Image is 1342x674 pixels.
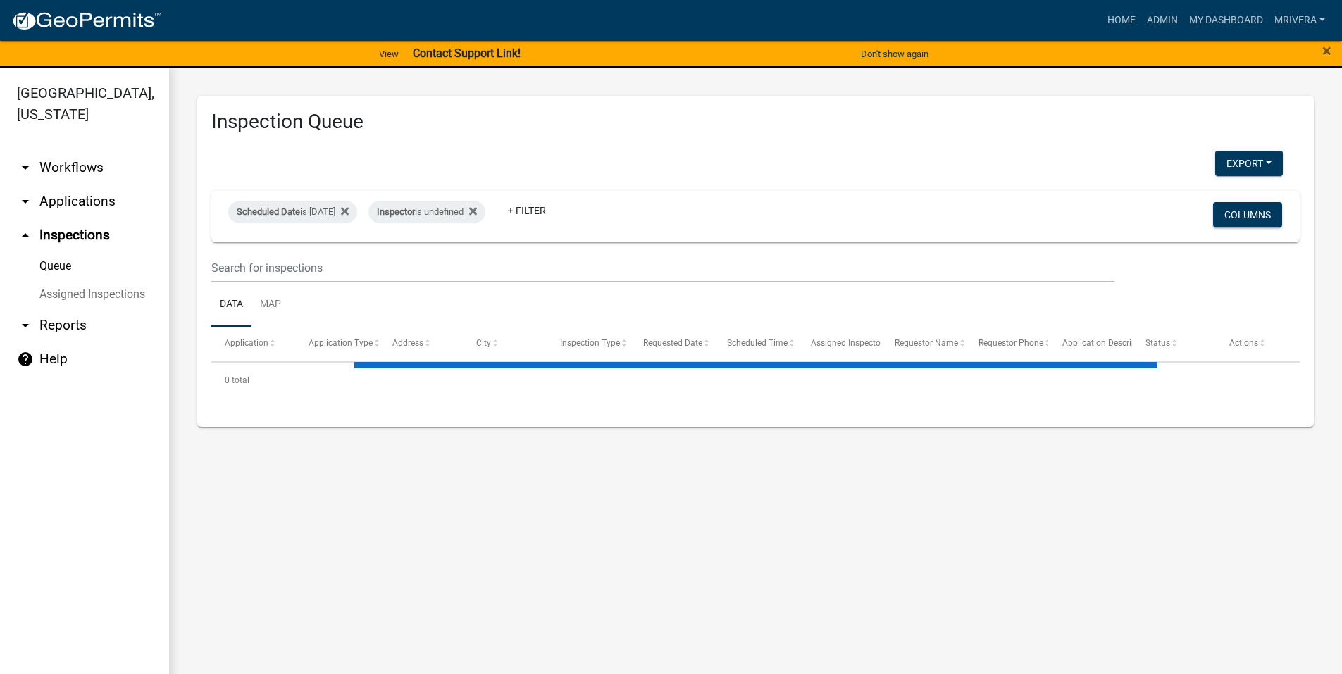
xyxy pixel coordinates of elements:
[497,198,557,223] a: + Filter
[211,282,251,327] a: Data
[211,327,295,361] datatable-header-cell: Application
[211,363,1300,398] div: 0 total
[17,351,34,368] i: help
[237,206,300,217] span: Scheduled Date
[413,46,521,60] strong: Contact Support Link!
[1322,42,1331,59] button: Close
[643,338,702,348] span: Requested Date
[228,201,357,223] div: is [DATE]
[965,327,1049,361] datatable-header-cell: Requestor Phone
[895,338,958,348] span: Requestor Name
[379,327,463,361] datatable-header-cell: Address
[560,338,620,348] span: Inspection Type
[295,327,379,361] datatable-header-cell: Application Type
[797,327,881,361] datatable-header-cell: Assigned Inspector
[1145,338,1170,348] span: Status
[1048,327,1132,361] datatable-header-cell: Application Description
[309,338,373,348] span: Application Type
[1229,338,1258,348] span: Actions
[1141,7,1183,34] a: Admin
[881,327,965,361] datatable-header-cell: Requestor Name
[368,201,485,223] div: is undefined
[1215,151,1283,176] button: Export
[1062,338,1151,348] span: Application Description
[373,42,404,65] a: View
[17,193,34,210] i: arrow_drop_down
[251,282,290,327] a: Map
[1102,7,1141,34] a: Home
[1132,327,1216,361] datatable-header-cell: Status
[630,327,714,361] datatable-header-cell: Requested Date
[978,338,1043,348] span: Requestor Phone
[463,327,547,361] datatable-header-cell: City
[1269,7,1331,34] a: mrivera
[1213,202,1282,227] button: Columns
[211,110,1300,134] h3: Inspection Queue
[211,254,1114,282] input: Search for inspections
[225,338,268,348] span: Application
[1183,7,1269,34] a: My Dashboard
[855,42,934,65] button: Don't show again
[392,338,423,348] span: Address
[17,317,34,334] i: arrow_drop_down
[727,338,788,348] span: Scheduled Time
[714,327,797,361] datatable-header-cell: Scheduled Time
[377,206,415,217] span: Inspector
[476,338,491,348] span: City
[17,227,34,244] i: arrow_drop_up
[17,159,34,176] i: arrow_drop_down
[811,338,883,348] span: Assigned Inspector
[546,327,630,361] datatable-header-cell: Inspection Type
[1322,41,1331,61] span: ×
[1216,327,1300,361] datatable-header-cell: Actions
